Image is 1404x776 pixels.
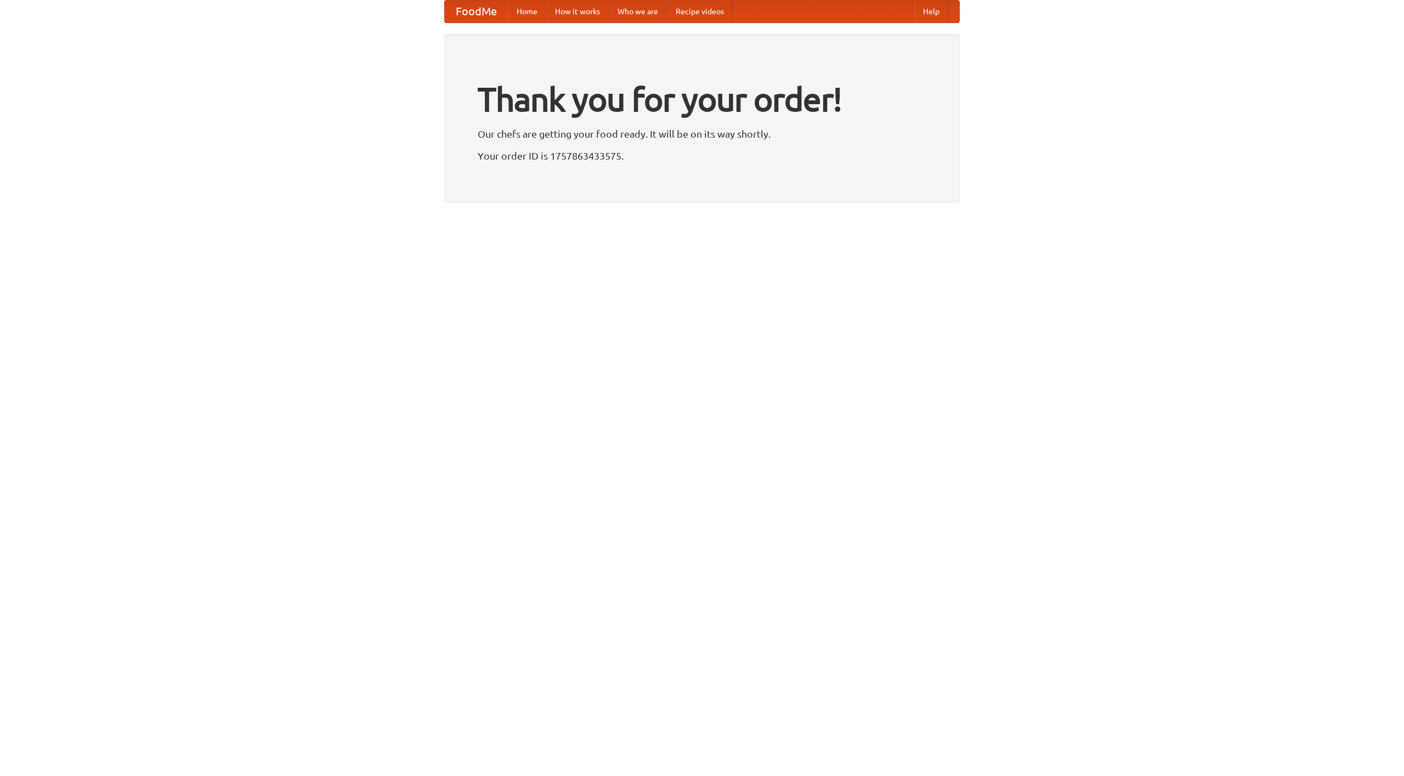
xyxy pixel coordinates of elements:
a: Who we are [609,1,667,22]
h1: Thank you for your order! [478,73,926,126]
a: Help [914,1,948,22]
a: Home [508,1,546,22]
a: Recipe videos [667,1,733,22]
p: Your order ID is 1757863433575. [478,148,926,164]
p: Our chefs are getting your food ready. It will be on its way shortly. [478,126,926,142]
a: FoodMe [445,1,508,22]
a: How it works [546,1,609,22]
